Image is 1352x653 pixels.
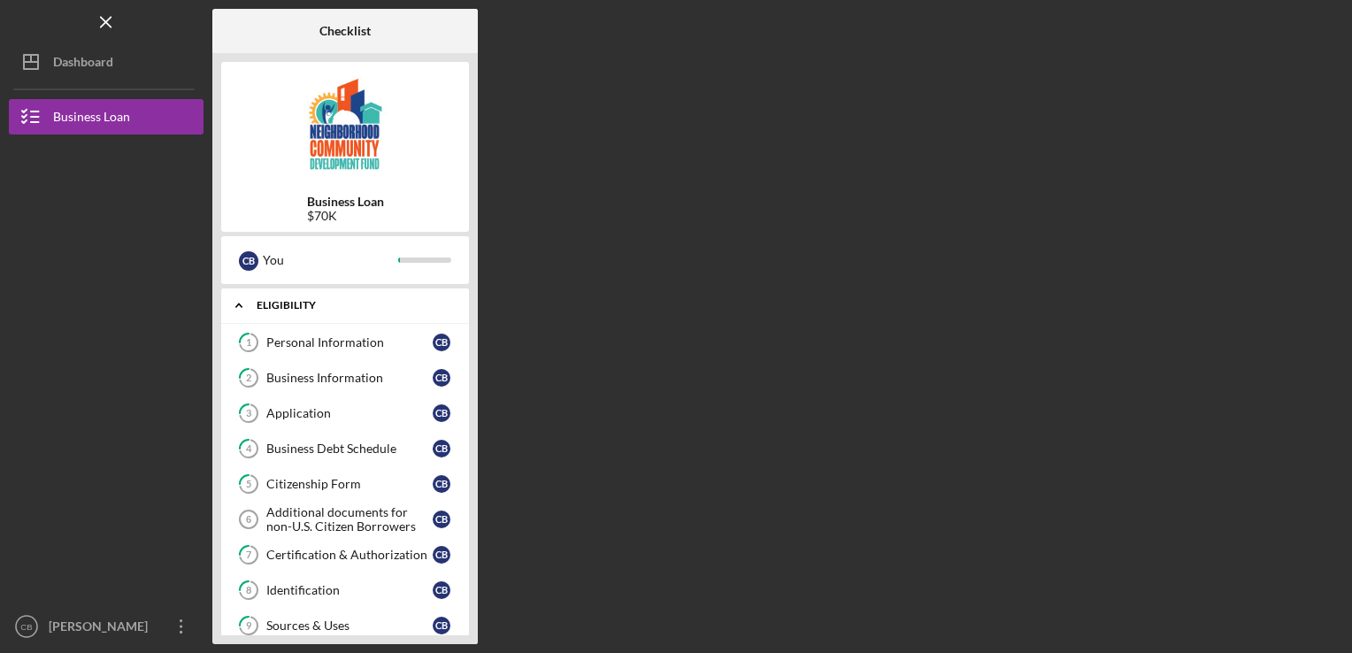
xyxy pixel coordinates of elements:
tspan: 1 [246,337,251,349]
a: 3ApplicationCB [230,396,460,431]
a: 8IdentificationCB [230,572,460,608]
div: Certification & Authorization [266,548,433,562]
div: $70K [307,209,384,223]
a: 1Personal InformationCB [230,325,460,360]
div: Citizenship Form [266,477,433,491]
div: [PERSON_NAME] [44,609,159,649]
div: C B [433,404,450,422]
tspan: 2 [246,373,251,384]
div: Business Information [266,371,433,385]
div: Identification [266,583,433,597]
button: Dashboard [9,44,204,80]
tspan: 4 [246,443,252,455]
a: 9Sources & UsesCB [230,608,460,643]
div: Eligibility [257,300,447,311]
text: CB [20,622,32,632]
div: Personal Information [266,335,433,350]
tspan: 3 [246,408,251,419]
img: Product logo [221,71,469,177]
div: C B [433,581,450,599]
tspan: 9 [246,620,252,632]
tspan: 7 [246,549,252,561]
div: C B [433,617,450,634]
div: Dashboard [53,44,113,84]
b: Checklist [319,24,371,38]
div: Sources & Uses [266,618,433,633]
a: 5Citizenship FormCB [230,466,460,502]
button: Business Loan [9,99,204,134]
div: C B [433,369,450,387]
tspan: 6 [246,514,251,525]
div: Business Loan [53,99,130,139]
a: 4Business Debt ScheduleCB [230,431,460,466]
button: CB[PERSON_NAME] [9,609,204,644]
div: C B [433,334,450,351]
div: Additional documents for non-U.S. Citizen Borrowers [266,505,433,534]
div: Business Debt Schedule [266,442,433,456]
div: C B [433,546,450,564]
div: You [263,245,398,275]
div: Application [266,406,433,420]
div: C B [433,440,450,457]
tspan: 8 [246,585,251,596]
a: 6Additional documents for non-U.S. Citizen BorrowersCB [230,502,460,537]
tspan: 5 [246,479,251,490]
div: C B [239,251,258,271]
div: C B [433,511,450,528]
div: C B [433,475,450,493]
a: 2Business InformationCB [230,360,460,396]
b: Business Loan [307,195,384,209]
a: 7Certification & AuthorizationCB [230,537,460,572]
